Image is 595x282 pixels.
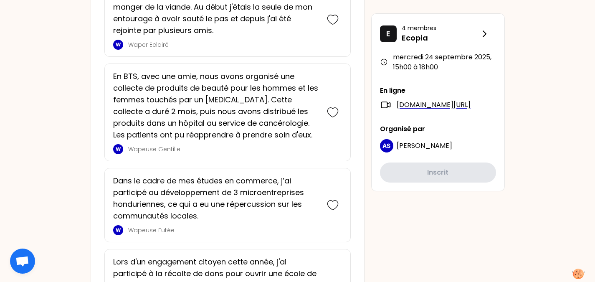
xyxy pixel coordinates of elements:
p: E [386,28,390,40]
p: En BTS, avec une amie, nous avons organisé une collecte de produits de beauté pour les hommes et ... [113,71,319,141]
p: Waper Eclairé [128,41,319,49]
p: Wapeuse Futée [128,226,319,234]
div: mercredi 24 septembre 2025 , 15h00 à 18h00 [380,52,496,72]
span: [PERSON_NAME] [397,141,452,150]
p: W [116,41,121,48]
p: Organisé par [380,124,496,134]
button: Inscrit [380,163,496,183]
p: W [116,227,121,234]
div: Ouvrir le chat [10,249,35,274]
p: Ecopia [402,32,479,44]
p: En ligne [380,86,496,96]
a: [DOMAIN_NAME][URL] [397,100,471,110]
p: Dans le cadre de mes études en commerce, j’ai participé au développement de 3 microentreprises ho... [113,175,319,222]
p: 4 membres [402,24,479,32]
p: AS [382,142,390,150]
p: W [116,146,121,152]
p: Wapeuse Gentille [128,145,319,153]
